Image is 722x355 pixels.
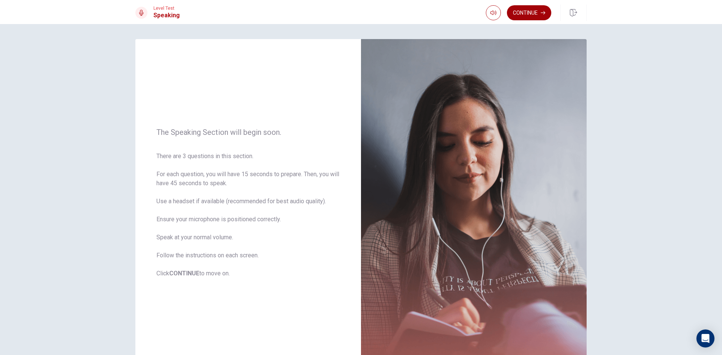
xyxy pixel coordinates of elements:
div: Open Intercom Messenger [696,329,714,347]
span: The Speaking Section will begin soon. [156,128,340,137]
span: There are 3 questions in this section. For each question, you will have 15 seconds to prepare. Th... [156,152,340,278]
b: CONTINUE [169,270,199,277]
button: Continue [507,5,551,20]
span: Level Test [153,6,180,11]
h1: Speaking [153,11,180,20]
